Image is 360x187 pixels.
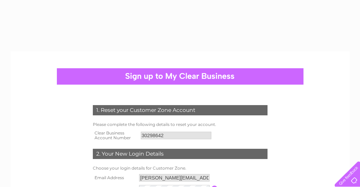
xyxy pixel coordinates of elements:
[91,164,269,172] td: Choose your login details for Customer Zone.
[93,105,268,115] div: 1. Reset your Customer Zone Account
[91,172,138,183] th: Email Address
[91,129,139,142] th: Clear Business Account Number
[93,149,268,159] div: 2. Your New Login Details
[91,120,269,129] td: Please complete the following details to reset your account.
